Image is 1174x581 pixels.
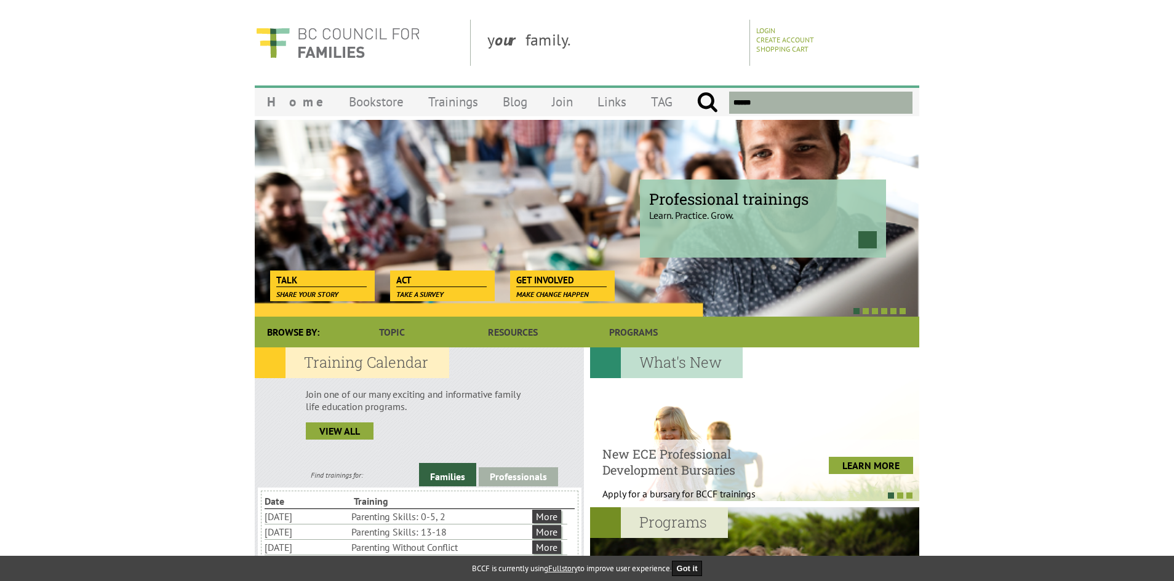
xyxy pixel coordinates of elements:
li: [DATE] [265,509,349,524]
span: Professional trainings [649,189,877,209]
a: Families [419,463,476,486]
div: Find trainings for: [255,470,419,480]
a: Professionals [479,467,558,486]
a: Links [585,87,639,116]
a: Fullstory [548,563,578,574]
a: More [532,540,561,554]
li: [DATE] [265,524,349,539]
a: Topic [332,317,452,347]
li: High-Conflict Behavioural Skills [351,555,530,570]
strong: our [495,30,525,50]
li: [DATE] [265,540,349,555]
a: TAG [639,87,685,116]
p: Apply for a bursary for BCCF trainings West... [602,488,786,512]
li: Date [265,494,351,508]
img: BC Council for FAMILIES [255,20,421,66]
div: Browse By: [255,317,332,347]
a: Bookstore [337,87,416,116]
a: Talk Share your story [270,271,373,288]
a: More [532,510,561,523]
h2: Programs [590,507,728,538]
a: Shopping Cart [756,44,809,53]
a: Create Account [756,35,814,44]
a: Home [255,87,337,116]
li: [DATE] [265,555,349,570]
h4: New ECE Professional Development Bursaries [602,446,786,478]
h2: What's New [590,347,743,378]
a: More [532,525,561,539]
a: Act Take a survey [390,271,493,288]
a: Trainings [416,87,490,116]
a: LEARN MORE [829,457,913,474]
p: Learn. Practice. Grow. [649,199,877,221]
li: Parenting Skills: 0-5, 2 [351,509,530,524]
div: y family. [477,20,750,66]
a: Get Involved Make change happen [510,271,613,288]
li: Training [354,494,441,508]
a: Blog [490,87,540,116]
a: Login [756,26,775,35]
h2: Training Calendar [255,347,449,378]
li: Parenting Skills: 13-18 [351,524,530,539]
span: Get Involved [516,274,607,287]
p: Join one of our many exciting and informative family life education programs. [306,388,533,413]
span: Talk [276,274,367,287]
span: Make change happen [516,290,589,299]
button: Got it [672,561,703,576]
span: Act [396,274,487,287]
a: Resources [452,317,573,347]
a: Join [540,87,585,116]
a: view all [306,422,373,440]
li: Parenting Without Conflict [351,540,530,555]
a: Programs [573,317,694,347]
input: Submit [697,92,718,114]
span: Share your story [276,290,338,299]
span: Take a survey [396,290,444,299]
